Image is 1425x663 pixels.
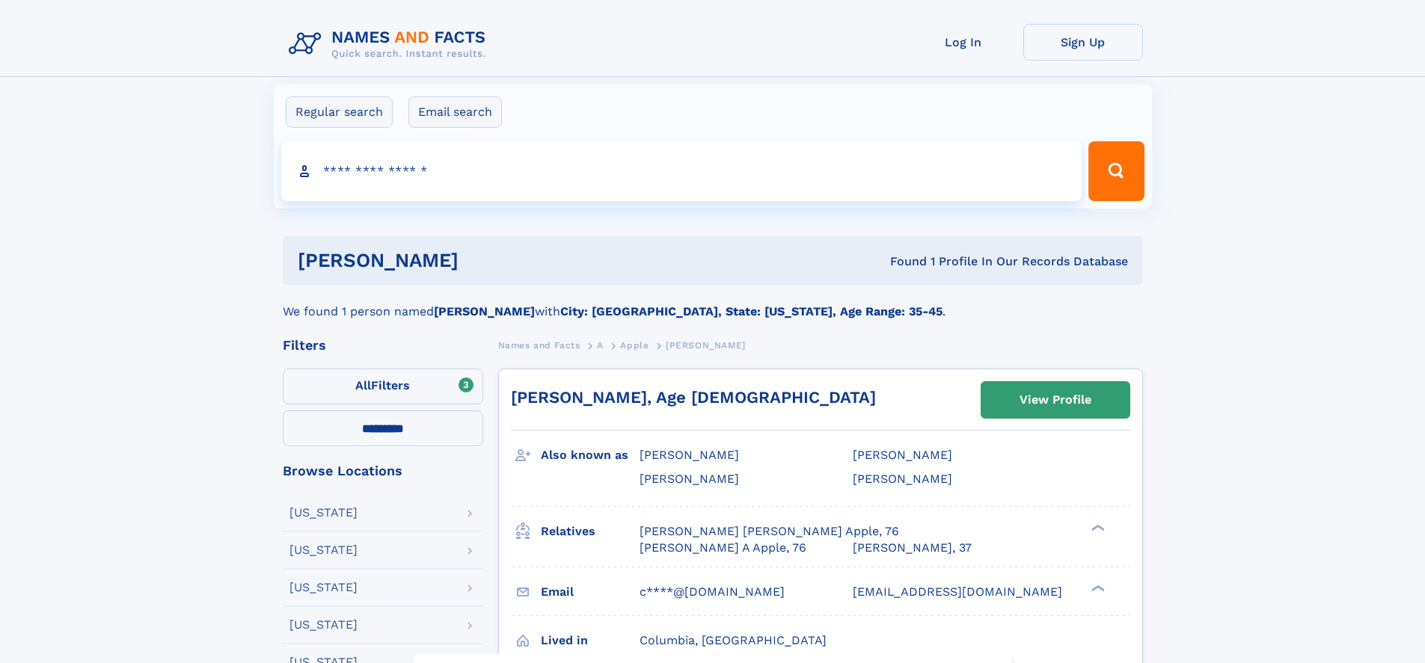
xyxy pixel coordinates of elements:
[1020,383,1091,417] div: View Profile
[511,388,876,407] a: [PERSON_NAME], Age [DEMOGRAPHIC_DATA]
[281,141,1082,201] input: search input
[355,378,371,392] span: All
[640,540,806,556] a: [PERSON_NAME] A Apple, 76
[1023,24,1143,61] a: Sign Up
[298,251,675,270] h1: [PERSON_NAME]
[640,472,739,486] span: [PERSON_NAME]
[541,442,640,468] h3: Also known as
[289,544,358,556] div: [US_STATE]
[289,619,358,631] div: [US_STATE]
[434,304,535,318] b: [PERSON_NAME]
[283,24,498,64] img: Logo Names and Facts
[289,507,358,519] div: [US_STATE]
[1088,141,1144,201] button: Search Button
[981,382,1130,418] a: View Profile
[620,340,649,351] span: Apple
[283,464,483,478] div: Browse Locations
[640,633,827,647] span: Columbia, [GEOGRAPHIC_DATA]
[283,368,483,404] label: Filters
[853,448,952,462] span: [PERSON_NAME]
[904,24,1023,61] a: Log In
[286,96,393,128] label: Regular search
[289,582,358,593] div: [US_STATE]
[853,472,952,486] span: [PERSON_NAME]
[541,519,640,544] h3: Relatives
[640,448,739,462] span: [PERSON_NAME]
[597,340,604,351] span: A
[283,285,1143,321] div: We found 1 person named with .
[560,304,943,318] b: City: [GEOGRAPHIC_DATA], State: [US_STATE], Age Range: 35-45
[498,336,580,354] a: Names and Facts
[1088,583,1106,593] div: ❯
[640,523,899,540] a: [PERSON_NAME] [PERSON_NAME] Apple, 76
[597,336,604,354] a: A
[408,96,502,128] label: Email search
[853,540,972,556] a: [PERSON_NAME], 37
[853,585,1062,599] span: [EMAIL_ADDRESS][DOMAIN_NAME]
[541,579,640,605] h3: Email
[674,253,1128,270] div: Found 1 Profile In Our Records Database
[666,340,746,351] span: [PERSON_NAME]
[541,628,640,653] h3: Lived in
[283,339,483,352] div: Filters
[620,336,649,354] a: Apple
[1088,522,1106,532] div: ❯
